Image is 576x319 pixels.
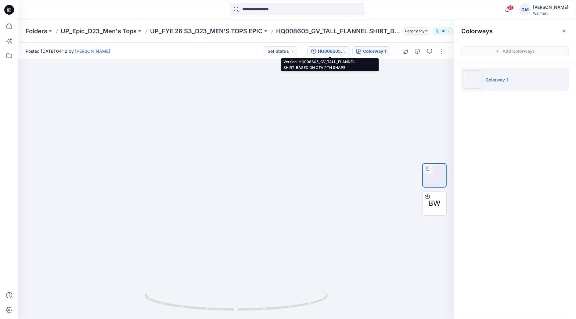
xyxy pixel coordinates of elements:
[533,11,568,16] div: Walmart
[400,27,430,35] button: Legacy Style
[533,4,568,11] div: [PERSON_NAME]
[461,27,493,35] h2: Colorways
[520,4,531,15] div: GM
[307,46,350,56] button: HQ008605_GV_TALL_FLANNEL SHIRT_BASED ON CTA PTN SHAPE
[464,70,482,89] img: Colorway 1
[150,27,263,35] a: UP_FYE 26 S3_D23_MEN’S TOPS EPIC
[276,27,400,35] p: HQ008605_GV_TALL_FLANNEL SHIRT_BASED ON CTA PTN SHAPE
[486,77,508,83] p: Colorway 1
[75,48,110,54] a: [PERSON_NAME]
[441,28,445,34] p: 36
[318,48,346,55] div: HQ008605_GV_TALL_FLANNEL SHIRT_BASED ON CTA PTN SHAPE
[433,27,453,35] button: 36
[61,27,137,35] a: UP_Epic_D23_Men's Tops
[363,48,386,55] div: Colorway 1
[26,48,110,54] span: Posted [DATE] 04:12 by
[402,27,430,35] span: Legacy Style
[428,198,441,209] span: BW
[352,46,390,56] button: Colorway 1
[26,27,47,35] a: Folders
[412,46,422,56] button: Details
[507,5,514,10] span: 91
